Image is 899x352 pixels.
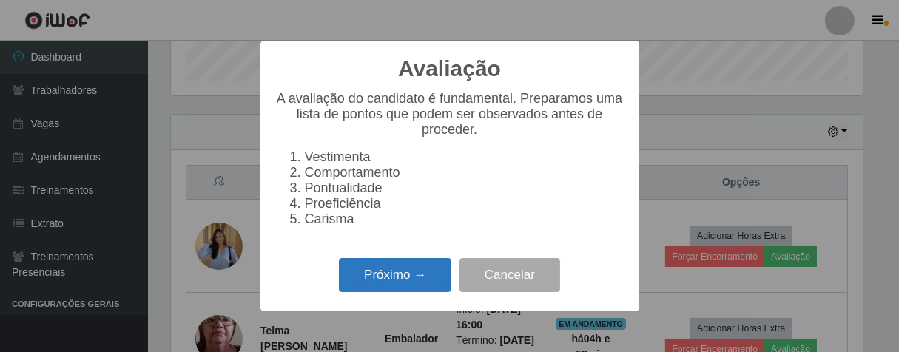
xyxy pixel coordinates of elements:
[305,165,624,180] li: Comportamento
[305,180,624,196] li: Pontualidade
[339,258,451,293] button: Próximo →
[305,196,624,211] li: Proeficiência
[305,149,624,165] li: Vestimenta
[275,91,624,138] p: A avaliação do candidato é fundamental. Preparamos uma lista de pontos que podem ser observados a...
[459,258,560,293] button: Cancelar
[305,211,624,227] li: Carisma
[398,55,501,82] h2: Avaliação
